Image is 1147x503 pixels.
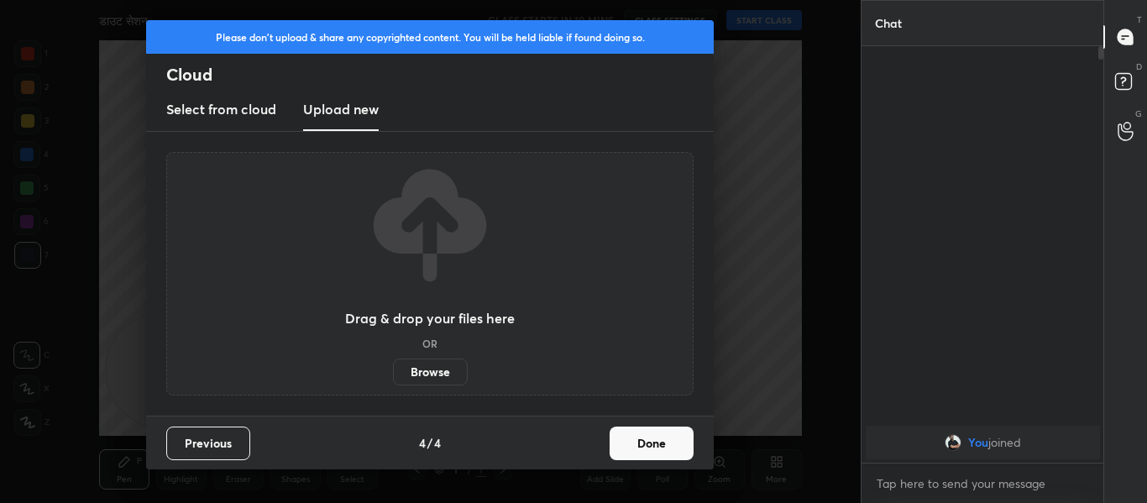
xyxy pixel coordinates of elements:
h2: Cloud [166,64,714,86]
h5: OR [422,338,437,348]
div: Please don't upload & share any copyrighted content. You will be held liable if found doing so. [146,20,714,54]
h3: Drag & drop your files here [345,312,515,325]
p: Chat [862,1,915,45]
button: Done [610,427,694,460]
h4: 4 [434,434,441,452]
img: 31d6202e24874d09b4432fa15980d6ab.jpg [945,434,961,451]
span: joined [988,436,1021,449]
p: G [1135,107,1142,120]
span: You [968,436,988,449]
h4: / [427,434,432,452]
p: T [1137,13,1142,26]
h3: Select from cloud [166,99,276,119]
button: Previous [166,427,250,460]
div: grid [862,422,1104,463]
h4: 4 [419,434,426,452]
h3: Upload new [303,99,379,119]
p: D [1136,60,1142,73]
